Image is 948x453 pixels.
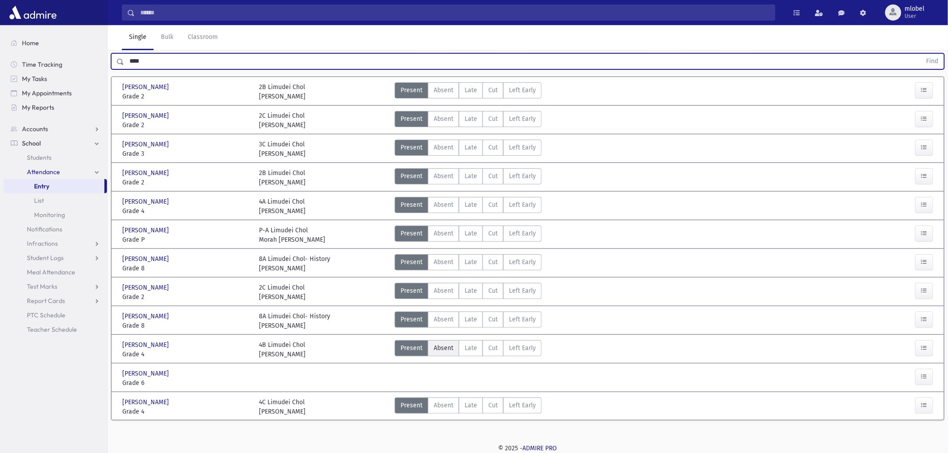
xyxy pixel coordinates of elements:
span: Cut [488,171,498,181]
span: Grade 4 [122,407,250,416]
span: Grade 4 [122,350,250,359]
span: Present [401,171,422,181]
span: [PERSON_NAME] [122,369,171,378]
a: Report Cards [4,294,107,308]
span: [PERSON_NAME] [122,397,171,407]
span: Absent [434,114,453,124]
span: Absent [434,143,453,152]
span: Time Tracking [22,60,62,68]
span: Cut [488,286,498,295]
span: Absent [434,85,453,95]
div: 4B Limudei Chol [PERSON_NAME] [259,340,306,359]
span: Late [465,85,477,95]
img: AdmirePro [7,4,59,21]
span: Present [401,200,422,209]
span: Present [401,257,422,267]
span: Late [465,229,477,238]
span: PTC Schedule [27,311,65,319]
div: AttTypes [395,82,542,101]
span: Infractions [27,239,58,248]
span: Attendance [27,168,60,176]
span: Left Early [509,85,536,95]
span: [PERSON_NAME] [122,340,171,350]
span: Absent [434,229,453,238]
a: Classroom [181,25,225,50]
span: Left Early [509,257,536,267]
span: [PERSON_NAME] [122,197,171,206]
span: Absent [434,257,453,267]
span: My Tasks [22,75,47,83]
span: Cut [488,200,498,209]
span: [PERSON_NAME] [122,226,171,235]
a: Time Tracking [4,57,107,72]
span: Late [465,143,477,152]
a: Accounts [4,122,107,136]
span: Late [465,114,477,124]
span: Absent [434,315,453,324]
div: 2B Limudei Chol [PERSON_NAME] [259,168,306,187]
div: AttTypes [395,312,542,330]
span: Late [465,401,477,410]
span: Late [465,171,477,181]
a: My Reports [4,100,107,115]
span: [PERSON_NAME] [122,283,171,292]
span: Late [465,286,477,295]
span: Left Early [509,229,536,238]
span: Cut [488,143,498,152]
span: Cut [488,315,498,324]
span: Report Cards [27,297,65,305]
span: Left Early [509,286,536,295]
span: [PERSON_NAME] [122,82,171,92]
span: Absent [434,401,453,410]
span: Students [27,154,52,162]
a: Teacher Schedule [4,322,107,337]
span: Present [401,85,422,95]
div: AttTypes [395,397,542,416]
span: Cut [488,257,498,267]
div: AttTypes [395,197,542,216]
a: PTC Schedule [4,308,107,322]
a: Single [122,25,154,50]
span: Left Early [509,143,536,152]
div: 2B Limudei Chol [PERSON_NAME] [259,82,306,101]
span: Teacher Schedule [27,325,77,333]
span: Present [401,114,422,124]
span: Grade 2 [122,92,250,101]
div: AttTypes [395,283,542,302]
span: Test Marks [27,282,57,291]
span: Grade 8 [122,264,250,273]
span: Accounts [22,125,48,133]
span: Cut [488,343,498,353]
div: 2C Limudei Chol [PERSON_NAME] [259,111,306,130]
div: AttTypes [395,140,542,158]
span: User [905,13,925,20]
a: Test Marks [4,279,107,294]
a: My Tasks [4,72,107,86]
span: Monitoring [34,211,65,219]
span: Late [465,257,477,267]
div: P-A Limudei Chol Morah [PERSON_NAME] [259,226,325,244]
span: mlobel [905,5,925,13]
span: Cut [488,85,498,95]
span: Cut [488,401,498,410]
input: Search [135,4,775,21]
span: Left Early [509,200,536,209]
span: Absent [434,286,453,295]
div: 4A Limudei Chol [PERSON_NAME] [259,197,306,216]
a: List [4,193,107,208]
div: 3C Limudei Chol [PERSON_NAME] [259,140,306,158]
span: Grade 6 [122,378,250,388]
div: AttTypes [395,111,542,130]
span: Present [401,229,422,238]
span: Grade P [122,235,250,244]
span: School [22,139,41,147]
span: Cut [488,114,498,124]
a: Home [4,36,107,50]
span: Grade 4 [122,206,250,216]
button: Find [921,54,944,69]
span: List [34,197,44,205]
div: AttTypes [395,254,542,273]
span: My Appointments [22,89,72,97]
span: My Reports [22,103,54,111]
span: Student Logs [27,254,64,262]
